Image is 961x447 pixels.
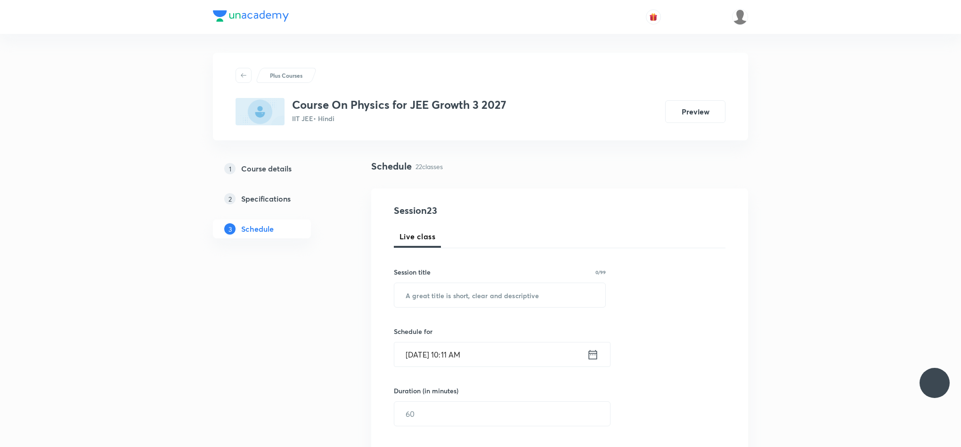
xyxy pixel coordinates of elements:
[595,270,606,275] p: 0/99
[732,9,748,25] img: Shivank
[292,114,506,123] p: IIT JEE • Hindi
[224,223,236,235] p: 3
[394,386,458,396] h6: Duration (in minutes)
[399,231,435,242] span: Live class
[241,223,274,235] h5: Schedule
[371,159,412,173] h4: Schedule
[415,162,443,171] p: 22 classes
[213,10,289,22] img: Company Logo
[224,193,236,204] p: 2
[394,326,606,336] h6: Schedule for
[394,283,605,307] input: A great title is short, clear and descriptive
[241,193,291,204] h5: Specifications
[665,100,725,123] button: Preview
[292,98,506,112] h3: Course On Physics for JEE Growth 3 2027
[236,98,285,125] img: 85C46294-BE93-4B94-A57A-E6033B3B01C8_plus.png
[213,189,341,208] a: 2Specifications
[213,159,341,178] a: 1Course details
[649,13,658,21] img: avatar
[929,377,940,389] img: ttu
[241,163,292,174] h5: Course details
[394,203,566,218] h4: Session 23
[224,163,236,174] p: 1
[394,267,431,277] h6: Session title
[646,9,661,24] button: avatar
[270,71,302,80] p: Plus Courses
[394,402,610,426] input: 60
[213,10,289,24] a: Company Logo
